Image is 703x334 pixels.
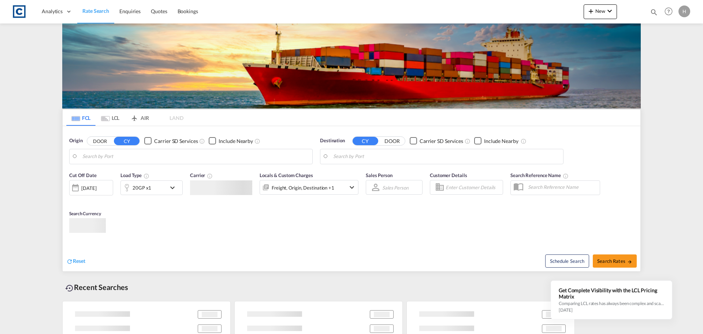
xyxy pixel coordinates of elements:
span: Carrier [190,172,213,178]
button: Note: By default Schedule search will only considerorigin ports, destination ports and cut off da... [545,254,589,268]
md-icon: Unchecked: Ignores neighbouring ports when fetching rates.Checked : Includes neighbouring ports w... [254,138,260,144]
md-checkbox: Checkbox No Ink [209,137,253,145]
span: Search Currency [69,211,101,216]
input: Search by Port [333,151,559,162]
span: Load Type [120,172,149,178]
md-icon: icon-refresh [66,258,73,265]
md-tab-item: LCL [96,110,125,126]
md-tab-item: FCL [66,110,96,126]
button: Search Ratesicon-arrow-right [593,254,637,268]
md-icon: Unchecked: Search for CY (Container Yard) services for all selected carriers.Checked : Search for... [199,138,205,144]
span: Cut Off Date [69,172,97,178]
div: Recent Searches [62,279,131,296]
span: Quotes [151,8,167,14]
div: Include Nearby [219,137,253,145]
md-icon: icon-magnify [650,8,658,16]
img: LCL+%26+FCL+BACKGROUND.png [62,23,641,109]
input: Search Reference Name [524,181,600,192]
md-icon: Unchecked: Search for CY (Container Yard) services for all selected carriers.Checked : Search for... [465,138,470,144]
div: [DATE] [81,185,96,191]
span: Customer Details [430,172,467,178]
span: Help [662,5,675,18]
div: icon-magnify [650,8,658,19]
span: Origin [69,137,82,144]
span: Locals & Custom Charges [260,172,313,178]
md-select: Sales Person [382,182,409,193]
md-datepicker: Select [69,195,75,205]
div: H [678,5,690,17]
button: icon-plus 400-fgNewicon-chevron-down [584,4,617,19]
div: Help [662,5,678,18]
span: Analytics [42,8,63,15]
md-tab-item: AIR [125,110,154,126]
md-icon: Your search will be saved by the below given name [563,173,569,179]
div: 20GP x1 [133,183,151,193]
img: 1fdb9190129311efbfaf67cbb4249bed.jpeg [11,3,27,20]
span: Sales Person [366,172,393,178]
span: Destination [320,137,345,144]
div: Origin DOOR CY Checkbox No InkUnchecked: Search for CY (Container Yard) services for all selected... [63,126,640,271]
md-icon: icon-chevron-down [605,7,614,15]
input: Enter Customer Details [446,182,501,193]
md-icon: icon-arrow-right [627,259,632,264]
md-icon: icon-chevron-down [168,183,181,192]
button: CY [114,137,140,145]
button: DOOR [87,137,113,145]
md-checkbox: Checkbox No Ink [144,137,198,145]
span: Reset [73,258,85,264]
button: DOOR [379,137,405,145]
md-icon: icon-information-outline [144,173,149,179]
md-icon: icon-plus 400-fg [587,7,595,15]
md-icon: The selected Trucker/Carrierwill be displayed in the rate results If the rates are from another f... [207,173,213,179]
span: Search Reference Name [510,172,569,178]
span: Bookings [178,8,198,14]
div: Freight Origin Destination Factory Stuffingicon-chevron-down [260,180,358,195]
md-icon: icon-airplane [130,114,139,119]
span: New [587,8,614,14]
div: [DATE] [69,180,113,195]
div: icon-refreshReset [66,257,85,265]
span: Enquiries [119,8,141,14]
span: Rate Search [82,8,109,14]
div: Freight Origin Destination Factory Stuffing [272,183,334,193]
div: Include Nearby [484,137,518,145]
md-checkbox: Checkbox No Ink [474,137,518,145]
div: 20GP x1icon-chevron-down [120,180,183,195]
md-pagination-wrapper: Use the left and right arrow keys to navigate between tabs [66,110,183,126]
span: Search Rates [597,258,632,264]
div: Carrier SD Services [154,137,198,145]
md-checkbox: Checkbox No Ink [410,137,463,145]
md-icon: icon-chevron-down [347,183,356,192]
md-icon: Unchecked: Ignores neighbouring ports when fetching rates.Checked : Includes neighbouring ports w... [521,138,527,144]
div: Carrier SD Services [420,137,463,145]
input: Search by Port [82,151,309,162]
button: CY [353,137,378,145]
md-icon: icon-backup-restore [65,284,74,293]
